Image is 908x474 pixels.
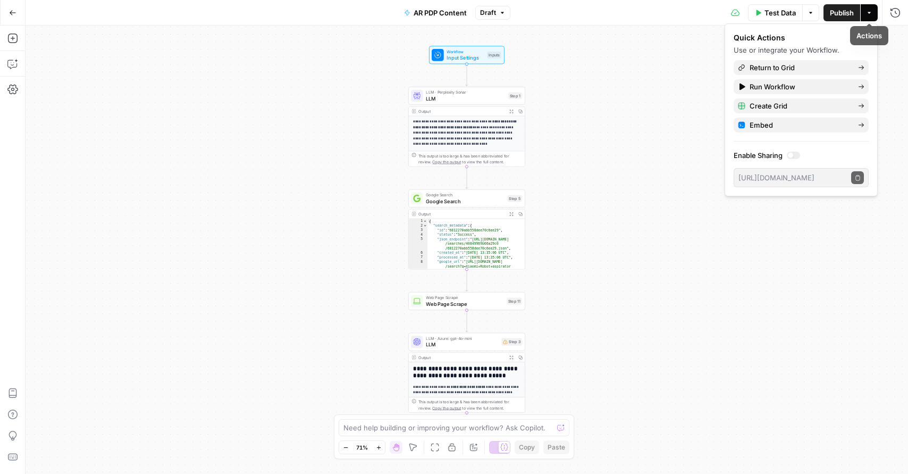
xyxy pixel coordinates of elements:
[734,150,869,161] label: Enable Sharing
[426,336,498,342] span: LLM · Azure: gpt-4o-mini
[447,48,484,54] span: Workflow
[409,228,427,232] div: 3
[409,255,427,260] div: 7
[750,81,850,92] span: Run Workflow
[418,354,505,360] div: Output
[426,341,498,348] span: LLM
[398,4,473,21] button: AR PDP Content
[734,32,869,43] div: Quick Actions
[501,338,522,346] div: Step 3
[432,160,461,164] span: Copy the output
[426,89,505,95] span: LLM · Perplexity Sonar
[426,95,505,102] span: LLM
[418,211,505,217] div: Output
[543,440,569,454] button: Paste
[466,269,468,291] g: Edge from step_5 to step_11
[423,219,427,223] span: Toggle code folding, rows 1 through 712
[409,260,427,287] div: 8
[423,223,427,228] span: Toggle code folding, rows 2 through 11
[426,300,503,307] span: Web Page Scrape
[356,443,368,452] span: 71%
[764,7,796,18] span: Test Data
[519,443,535,452] span: Copy
[409,251,427,255] div: 6
[466,167,468,188] g: Edge from step_1 to step_5
[409,232,427,237] div: 4
[409,223,427,228] div: 2
[408,46,525,64] div: WorkflowInput SettingsInputs
[487,52,501,59] div: Inputs
[426,192,505,198] span: Google Search
[508,93,522,99] div: Step 1
[408,292,525,310] div: Web Page ScrapeWeb Page ScrapeStep 11
[475,6,510,20] button: Draft
[447,54,484,61] span: Input Settings
[426,197,505,205] span: Google Search
[508,195,522,202] div: Step 5
[823,4,860,21] button: Publish
[426,295,503,301] span: Web Page Scrape
[414,7,467,18] span: AR PDP Content
[418,153,522,165] div: This output is too large & has been abbreviated for review. to view the full content.
[480,8,496,18] span: Draft
[748,4,802,21] button: Test Data
[432,406,461,411] span: Copy the output
[515,440,539,454] button: Copy
[466,310,468,332] g: Edge from step_11 to step_3
[830,7,854,18] span: Publish
[507,298,522,305] div: Step 11
[734,46,839,54] span: Use or integrate your Workflow.
[750,62,850,73] span: Return to Grid
[750,120,850,130] span: Embed
[409,219,427,223] div: 1
[408,189,525,269] div: Google SearchGoogle SearchStep 5Output{ "search_metadata":{ "id":"6812270abb558dee70c6ee29", "sta...
[418,108,505,114] div: Output
[548,443,565,452] span: Paste
[418,399,522,411] div: This output is too large & has been abbreviated for review. to view the full content.
[409,237,427,251] div: 5
[750,101,850,111] span: Create Grid
[466,64,468,86] g: Edge from start to step_1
